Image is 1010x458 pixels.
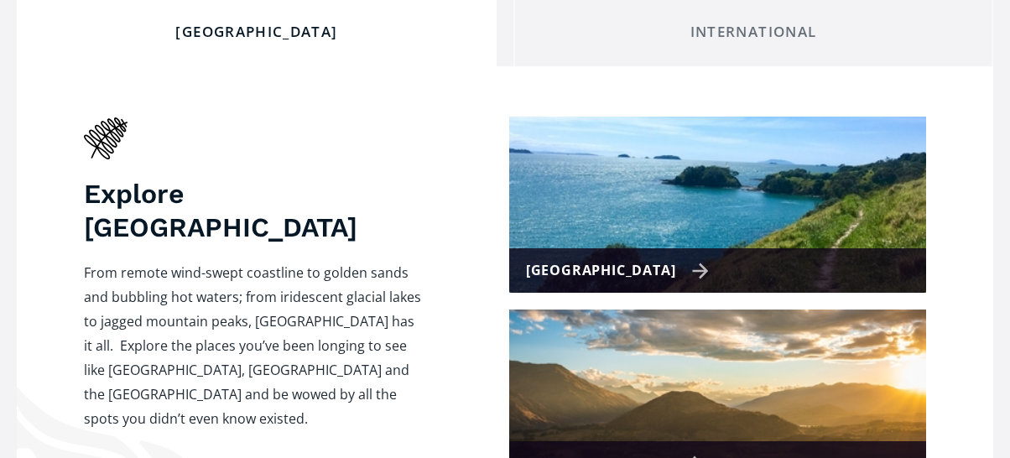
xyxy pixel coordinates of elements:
[526,258,710,283] div: [GEOGRAPHIC_DATA]
[528,23,979,41] div: International
[84,261,425,431] p: From remote wind-swept coastline to golden sands and bubbling hot waters; from iridescent glacial...
[84,177,425,244] h3: Explore [GEOGRAPHIC_DATA]
[31,23,482,41] div: [GEOGRAPHIC_DATA]
[509,117,926,293] a: [GEOGRAPHIC_DATA]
